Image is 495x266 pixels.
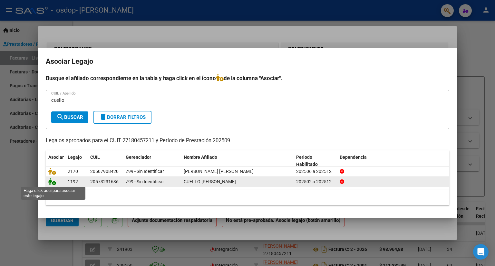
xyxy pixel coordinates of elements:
[126,155,151,160] span: Gerenciador
[46,189,449,205] div: 2 registros
[473,244,489,260] div: Open Intercom Messenger
[123,150,181,172] datatable-header-cell: Gerenciador
[56,114,83,120] span: Buscar
[90,178,119,185] div: 20573231636
[46,137,449,145] p: Legajos aprobados para el CUIT 27180457211 y Período de Prestación 202509
[296,168,335,175] div: 202506 a 202512
[46,150,65,172] datatable-header-cell: Asociar
[46,74,449,82] h4: Busque el afiliado correspondiente en la tabla y haga click en el ícono de la columna "Asociar".
[99,113,107,121] mat-icon: delete
[99,114,146,120] span: Borrar Filtros
[90,155,100,160] span: CUIL
[296,178,335,185] div: 202502 a 202512
[56,113,64,121] mat-icon: search
[184,155,217,160] span: Nombre Afiliado
[51,111,88,123] button: Buscar
[68,155,82,160] span: Legajo
[68,169,78,174] span: 2170
[46,55,449,68] h2: Asociar Legajo
[90,168,119,175] div: 20507908420
[68,179,78,184] span: 1192
[337,150,450,172] datatable-header-cell: Dependencia
[340,155,367,160] span: Dependencia
[126,179,164,184] span: Z99 - Sin Identificar
[48,155,64,160] span: Asociar
[93,111,151,124] button: Borrar Filtros
[184,169,254,174] span: ALBORNOZ ZUMOFFEN ELIAS BENJAMIN
[65,150,88,172] datatable-header-cell: Legajo
[296,155,318,167] span: Periodo Habilitado
[294,150,337,172] datatable-header-cell: Periodo Habilitado
[181,150,294,172] datatable-header-cell: Nombre Afiliado
[88,150,123,172] datatable-header-cell: CUIL
[126,169,164,174] span: Z99 - Sin Identificar
[184,179,236,184] span: CUELLO TOMAS BENJAMIN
